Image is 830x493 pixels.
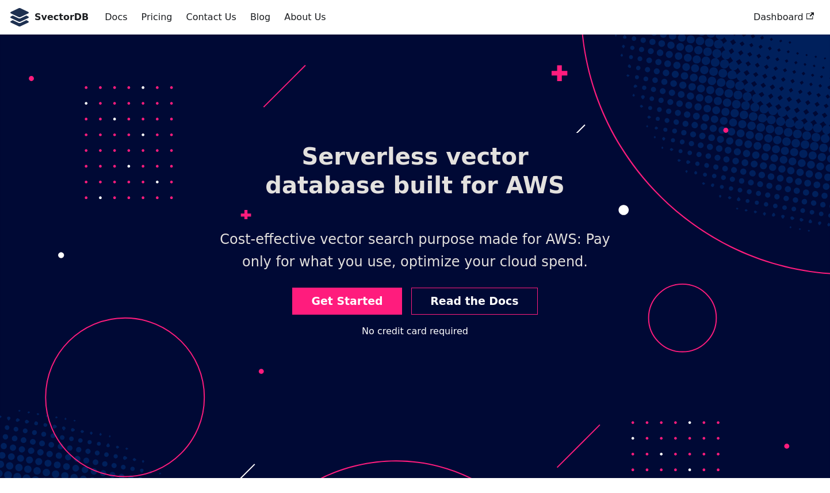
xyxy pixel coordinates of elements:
a: Pricing [135,7,179,27]
a: Dashboard [747,7,821,27]
a: About Us [277,7,332,27]
a: Blog [243,7,277,27]
div: No credit card required [362,324,468,339]
a: Get Started [292,288,402,315]
a: Read the Docs [411,288,538,315]
p: Cost-effective vector search purpose made for AWS: Pay only for what you use, optimize your cloud... [196,219,634,283]
a: SvectorDB LogoSvectorDB [9,8,89,26]
a: Docs [98,7,134,27]
h1: Serverless vector database built for AWS [231,133,599,209]
img: SvectorDB Logo [9,8,30,26]
b: SvectorDB [35,10,89,25]
a: Contact Us [179,7,243,27]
